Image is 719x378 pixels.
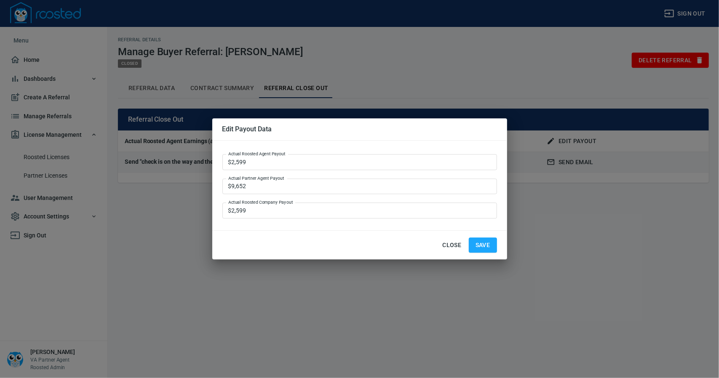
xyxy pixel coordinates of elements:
span: Close [442,240,462,250]
button: Close [438,237,465,253]
span: Save [476,240,490,250]
span: Edit Payout Data [222,125,497,133]
iframe: Chat [683,340,713,372]
button: Save [469,237,497,253]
